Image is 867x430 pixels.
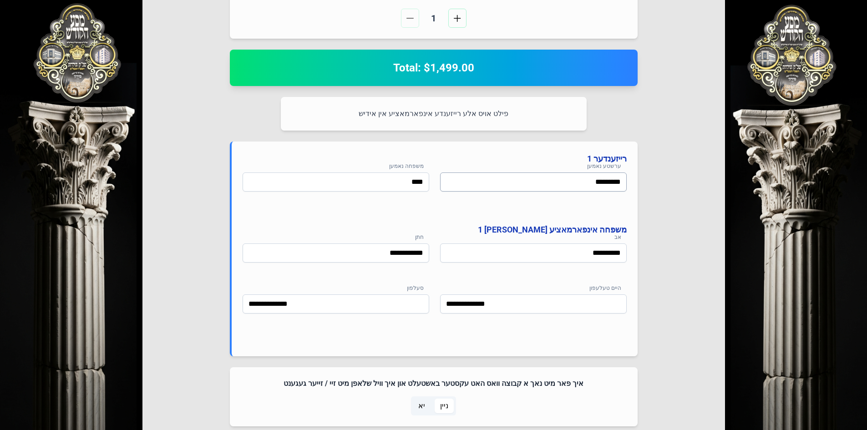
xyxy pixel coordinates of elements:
[418,400,425,411] span: יא
[423,12,445,25] span: 1
[411,396,433,415] p-togglebutton: יא
[241,61,627,75] h2: Total: $1,499.00
[241,378,627,389] h4: איך פאר מיט נאך א קבוצה וואס האט עקסטער באשטעלט און איך וויל שלאפן מיט זיי / זייער געגענט
[440,400,448,411] span: ניין
[433,396,456,415] p-togglebutton: ניין
[243,152,627,165] h4: רייזענדער 1
[243,223,627,236] h4: משפחה אינפארמאציע [PERSON_NAME] 1
[292,108,576,120] p: פילט אויס אלע רייזענדע אינפארמאציע אין אידיש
